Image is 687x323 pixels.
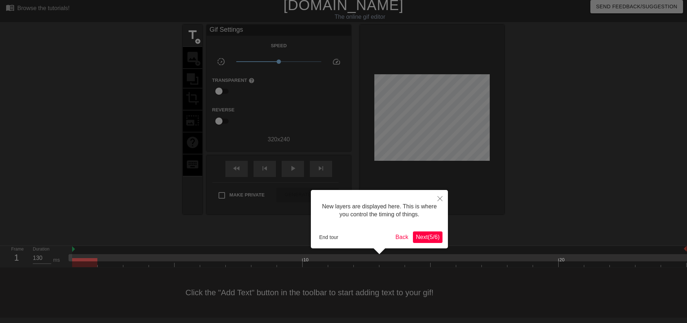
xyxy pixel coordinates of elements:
button: Close [432,190,448,207]
div: New layers are displayed here. This is where you control the timing of things. [316,195,442,226]
span: Next ( 5 / 6 ) [416,234,440,240]
button: Back [393,231,411,243]
button: Next [413,231,442,243]
button: End tour [316,232,341,243]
